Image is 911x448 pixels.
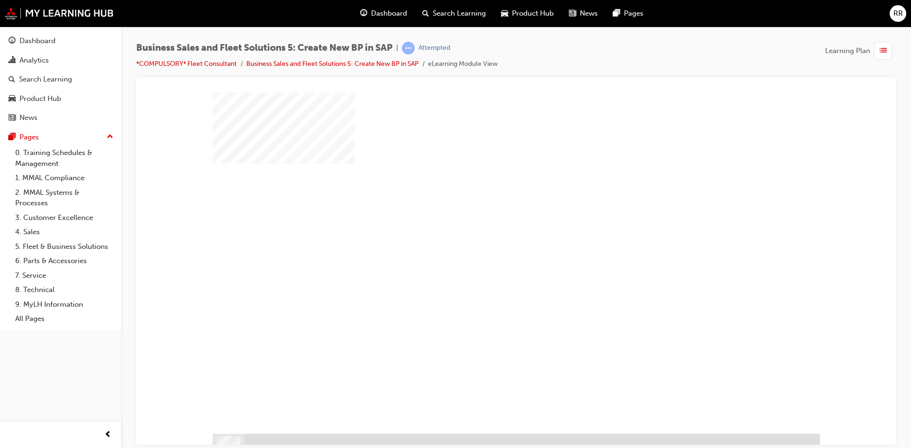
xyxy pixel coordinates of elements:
[9,75,15,84] span: search-icon
[501,8,508,19] span: car-icon
[11,171,117,185] a: 1. MMAL Compliance
[4,52,117,69] a: Analytics
[4,109,117,127] a: News
[4,30,117,128] button: DashboardAnalyticsSearch LearningProduct HubNews
[428,59,498,70] li: eLearning Module View
[613,8,620,19] span: pages-icon
[5,7,114,19] img: mmal
[19,74,72,85] div: Search Learning
[890,5,906,22] button: RR
[104,429,112,441] span: prev-icon
[136,60,237,68] a: *COMPULSORY* Fleet Consultant
[246,60,418,68] a: Business Sales and Fleet Solutions 5: Create New BP in SAP
[11,239,117,254] a: 5. Fleet & Business Solutions
[605,4,651,23] a: pages-iconPages
[512,8,554,19] span: Product Hub
[9,133,16,142] span: pages-icon
[19,36,56,46] div: Dashboard
[880,45,887,57] span: list-icon
[433,8,486,19] span: Search Learning
[580,8,598,19] span: News
[4,128,117,146] button: Pages
[19,55,49,66] div: Analytics
[11,268,117,283] a: 7. Service
[9,56,16,65] span: chart-icon
[4,90,117,108] a: Product Hub
[9,37,16,46] span: guage-icon
[9,95,16,103] span: car-icon
[9,114,16,122] span: news-icon
[418,44,450,53] div: Attempted
[11,146,117,171] a: 0. Training Schedules & Management
[11,185,117,210] a: 2. MMAL Systems & Processes
[569,8,576,19] span: news-icon
[11,254,117,268] a: 6. Parts & Accessories
[107,131,113,143] span: up-icon
[825,42,896,60] button: Learning Plan
[561,4,605,23] a: news-iconNews
[4,71,117,88] a: Search Learning
[624,8,643,19] span: Pages
[11,210,117,225] a: 3. Customer Excellence
[19,112,37,123] div: News
[11,297,117,312] a: 9. MyLH Information
[893,8,903,19] span: RR
[493,4,561,23] a: car-iconProduct Hub
[360,8,367,19] span: guage-icon
[4,32,117,50] a: Dashboard
[11,311,117,326] a: All Pages
[19,132,39,143] div: Pages
[825,46,870,56] span: Learning Plan
[19,93,61,104] div: Product Hub
[11,283,117,297] a: 8. Technical
[396,43,398,54] span: |
[353,4,415,23] a: guage-iconDashboard
[371,8,407,19] span: Dashboard
[422,8,429,19] span: search-icon
[136,43,392,54] span: Business Sales and Fleet Solutions 5: Create New BP in SAP
[415,4,493,23] a: search-iconSearch Learning
[11,225,117,239] a: 4. Sales
[402,42,415,55] span: learningRecordVerb_ATTEMPT-icon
